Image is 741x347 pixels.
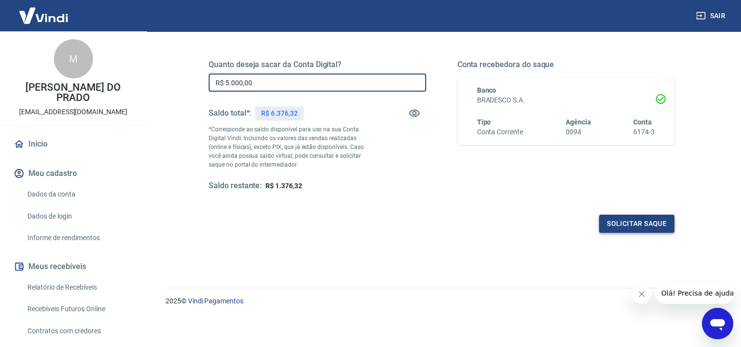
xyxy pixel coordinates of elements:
[24,228,135,248] a: Informe de rendimentos
[24,321,135,341] a: Contratos com credores
[265,182,302,190] span: R$ 1.376,32
[566,118,591,126] span: Agência
[632,284,651,304] iframe: Fechar mensagem
[24,299,135,319] a: Recebíveis Futuros Online
[261,108,297,119] p: R$ 6.376,32
[12,133,135,155] a: Início
[209,125,372,169] p: *Corresponde ao saldo disponível para uso na sua Conta Digital Vindi. Incluindo os valores das ve...
[24,184,135,204] a: Dados da conta
[54,39,93,78] div: M
[24,277,135,297] a: Relatório de Recebíveis
[633,118,652,126] span: Conta
[24,206,135,226] a: Dados de login
[566,127,591,137] h6: 0094
[457,60,675,70] h5: Conta recebedora do saque
[188,297,243,305] a: Vindi Pagamentos
[702,308,733,339] iframe: Botão para abrir a janela de mensagens
[694,7,729,25] button: Sair
[19,107,127,117] p: [EMAIL_ADDRESS][DOMAIN_NAME]
[12,0,75,30] img: Vindi
[209,181,262,191] h5: Saldo restante:
[166,296,717,306] p: 2025 ©
[477,118,491,126] span: Tipo
[477,86,497,94] span: Banco
[477,127,523,137] h6: Conta Corrente
[599,215,674,233] button: Solicitar saque
[12,163,135,184] button: Meu cadastro
[12,256,135,277] button: Meus recebíveis
[477,95,655,105] h6: BRADESCO S.A.
[6,7,82,15] span: Olá! Precisa de ajuda?
[209,108,251,118] h5: Saldo total*:
[8,82,139,103] p: [PERSON_NAME] DO PRADO
[209,60,426,70] h5: Quanto deseja sacar da Conta Digital?
[655,282,733,304] iframe: Mensagem da empresa
[633,127,655,137] h6: 6174-3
